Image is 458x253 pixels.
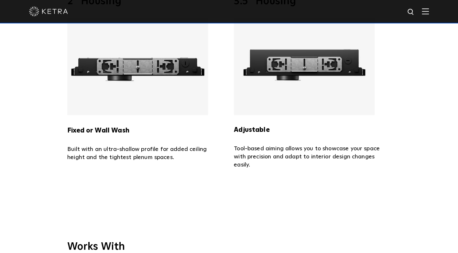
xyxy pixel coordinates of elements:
[67,145,224,162] p: Built with an ultra-shallow profile for added ceiling height and the tightest plenum spaces.
[234,18,375,115] img: Ketra 3.5" Adjustable Housing with an ultra slim profile
[234,145,391,169] p: Tool-based aiming allows you to showcase your space with precision and adapt to interior design c...
[407,8,415,16] img: search icon
[67,127,129,134] strong: Fixed or Wall Wash
[422,8,429,14] img: Hamburger%20Nav.svg
[29,6,68,16] img: ketra-logo-2019-white
[234,127,270,133] strong: Adjustable
[67,18,208,115] img: Ketra 2" Fixed or Wall Wash Housing with an ultra slim profile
